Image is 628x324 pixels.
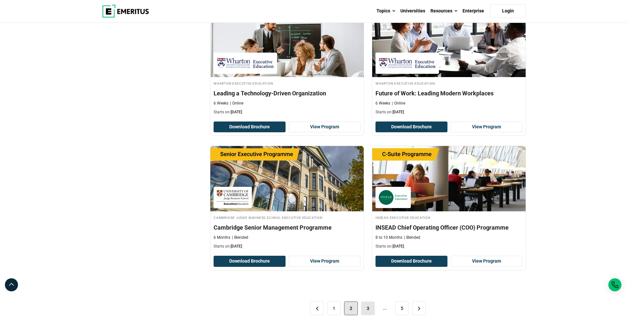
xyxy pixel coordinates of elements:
h4: INSEAD Chief Operating Officer (COO) Programme [375,223,522,232]
a: 3 [361,301,375,315]
p: Starts on: [375,109,522,115]
button: Download Brochure [375,121,447,133]
img: INSEAD Chief Operating Officer (COO) Programme | Online Leadership Course [372,146,526,211]
p: 8 to 10 Months [375,235,402,240]
img: Wharton Executive Education [379,56,436,71]
p: Online [230,101,243,106]
a: View Program [451,256,523,267]
p: Starts on: [214,244,360,249]
a: Leadership Course by Wharton Executive Education - October 9, 2025 Wharton Executive Education Wh... [372,12,526,118]
a: View Program [289,121,361,133]
button: Download Brochure [375,256,447,267]
p: Blended [404,235,420,240]
p: 6 Months [214,235,230,240]
h4: Wharton Executive Education [214,80,360,86]
a: Leadership Course by Wharton Executive Education - September 30, 2025 Wharton Executive Education... [210,12,364,118]
img: Wharton Executive Education [217,56,274,71]
img: Future of Work: Leading Modern Workplaces | Online Leadership Course [372,12,526,77]
span: ... [378,301,392,315]
p: Blended [232,235,248,240]
button: Download Brochure [214,256,286,267]
a: 5 [395,301,409,315]
span: [DATE] [392,244,404,249]
h4: Leading a Technology-Driven Organization [214,89,360,97]
p: Starts on: [214,109,360,115]
a: 1 [327,301,341,315]
p: 6 Weeks [375,101,390,106]
img: INSEAD Executive Education [379,190,408,205]
img: Cambridge Judge Business School Executive Education [217,190,249,205]
span: 2 [344,301,358,315]
a: Leadership Course by INSEAD Executive Education - October 14, 2025 INSEAD Executive Education INS... [372,146,526,252]
h4: Wharton Executive Education [375,80,522,86]
span: [DATE] [231,110,242,114]
a: Login [490,4,526,18]
a: View Program [289,256,361,267]
span: [DATE] [392,110,404,114]
h4: Cambridge Judge Business School Executive Education [214,215,360,220]
a: < [310,301,324,315]
p: Starts on: [375,244,522,249]
a: View Program [451,121,523,133]
img: Cambridge Senior Management Programme | Online Leadership Course [210,146,364,211]
a: Leadership Course by Cambridge Judge Business School Executive Education - October 12, 2025 Cambr... [210,146,364,252]
h4: Future of Work: Leading Modern Workplaces [375,89,522,97]
img: Leading a Technology-Driven Organization | Online Leadership Course [210,12,364,77]
p: Online [392,101,405,106]
span: [DATE] [231,244,242,249]
h4: Cambridge Senior Management Programme [214,223,360,232]
a: > [412,301,426,315]
h4: INSEAD Executive Education [375,215,522,220]
button: Download Brochure [214,121,286,133]
p: 6 Weeks [214,101,228,106]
